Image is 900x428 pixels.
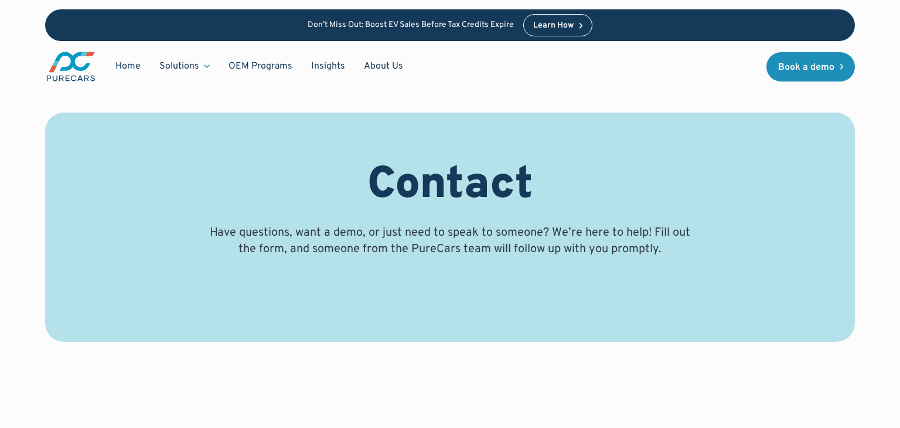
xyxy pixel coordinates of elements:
a: Learn How [523,14,593,36]
p: Don’t Miss Out: Boost EV Sales Before Tax Credits Expire [308,21,514,30]
a: main [45,50,97,83]
div: Solutions [159,60,199,73]
h1: Contact [367,159,533,213]
p: Have questions, want a demo, or just need to speak to someone? We’re here to help! Fill out the f... [206,225,694,257]
a: About Us [354,55,412,77]
a: Book a demo [766,52,855,81]
a: Insights [302,55,354,77]
img: purecars logo [45,50,97,83]
div: Book a demo [778,63,834,72]
a: OEM Programs [219,55,302,77]
div: Learn How [533,22,574,30]
a: Home [106,55,150,77]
